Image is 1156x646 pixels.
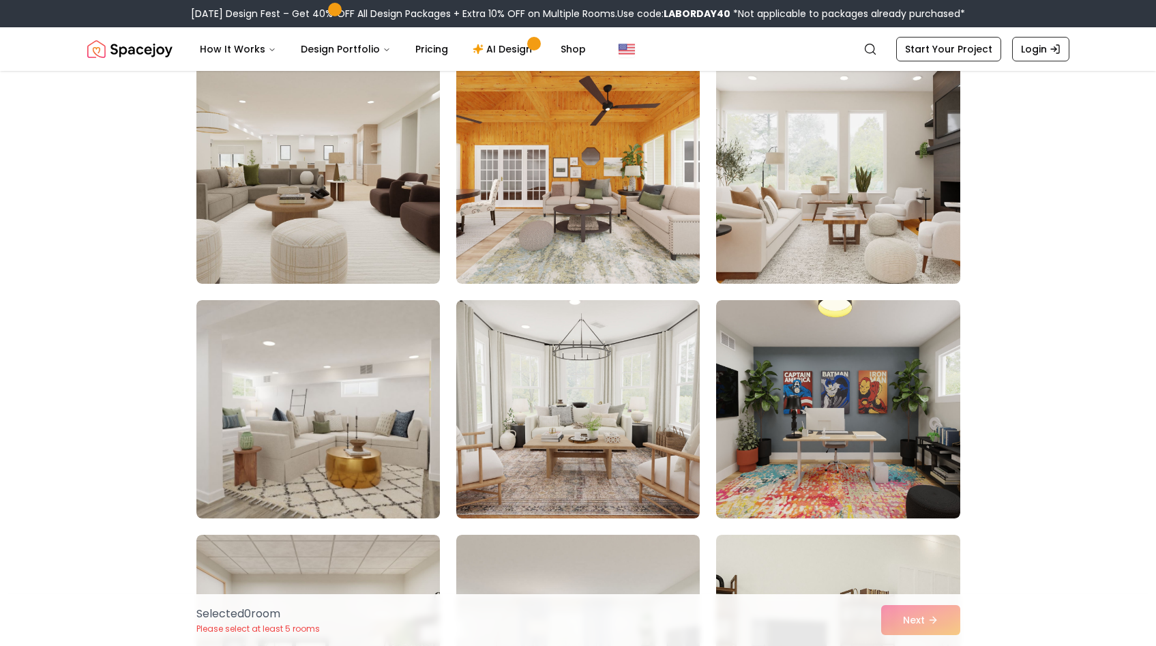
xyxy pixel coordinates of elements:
[619,41,635,57] img: United States
[87,27,1069,71] nav: Global
[1012,37,1069,61] a: Login
[196,623,320,634] p: Please select at least 5 rooms
[87,35,173,63] a: Spacejoy
[290,35,402,63] button: Design Portfolio
[716,300,960,518] img: Room room-9
[664,7,730,20] b: LABORDAY40
[896,37,1001,61] a: Start Your Project
[196,300,440,518] img: Room room-7
[617,7,730,20] span: Use code:
[710,60,966,289] img: Room room-6
[189,35,287,63] button: How It Works
[730,7,965,20] span: *Not applicable to packages already purchased*
[196,606,320,622] p: Selected 0 room
[196,65,440,284] img: Room room-4
[189,35,597,63] nav: Main
[191,7,965,20] div: [DATE] Design Fest – Get 40% OFF All Design Packages + Extra 10% OFF on Multiple Rooms.
[87,35,173,63] img: Spacejoy Logo
[456,300,700,518] img: Room room-8
[550,35,597,63] a: Shop
[456,65,700,284] img: Room room-5
[462,35,547,63] a: AI Design
[404,35,459,63] a: Pricing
